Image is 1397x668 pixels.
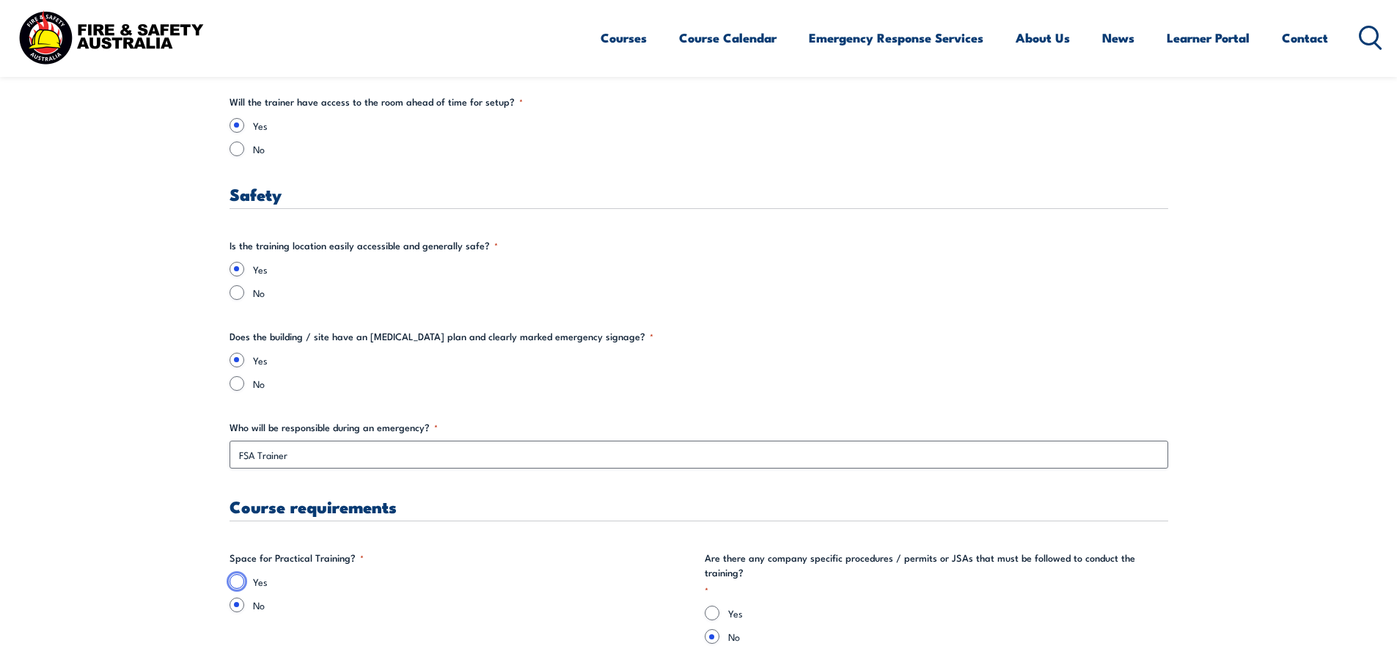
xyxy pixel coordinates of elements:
legend: Is the training location easily accessible and generally safe? [230,238,498,253]
label: Yes [253,118,1168,133]
a: Courses [601,18,647,57]
h3: Course requirements [230,498,1168,515]
label: No [253,376,1168,391]
label: Yes [253,574,693,589]
a: Emergency Response Services [809,18,983,57]
label: No [253,142,1168,156]
a: About Us [1016,18,1070,57]
label: Yes [253,262,1168,276]
a: News [1102,18,1134,57]
a: Course Calendar [679,18,777,57]
legend: Will the trainer have access to the room ahead of time for setup? [230,95,523,109]
label: Yes [253,353,1168,367]
label: Who will be responsible during an emergency? [230,420,1168,435]
legend: Space for Practical Training? [230,551,364,565]
h3: Safety [230,186,1168,202]
label: No [253,285,1168,300]
a: Learner Portal [1167,18,1250,57]
a: Contact [1282,18,1328,57]
label: Yes [728,606,1168,620]
legend: Does the building / site have an [MEDICAL_DATA] plan and clearly marked emergency signage? [230,329,653,344]
label: No [728,629,1168,644]
legend: Are there any company specific procedures / permits or JSAs that must be followed to conduct the ... [705,551,1168,597]
label: No [253,598,693,612]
